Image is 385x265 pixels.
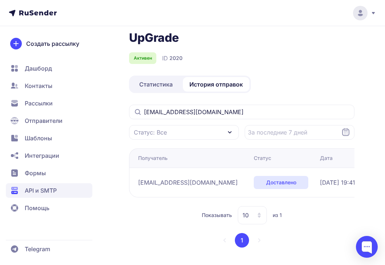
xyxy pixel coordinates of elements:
span: Доставлено [266,179,296,186]
input: Поиск [129,105,354,119]
span: Контакты [25,81,52,90]
span: Шаблоны [25,134,52,142]
input: Datepicker input [245,125,354,140]
span: Telegram [25,245,50,253]
span: Показывать [202,212,232,219]
span: Статус: Все [134,128,167,137]
span: Помощь [25,204,49,212]
div: Получатель [138,154,168,162]
span: 2020 [169,55,183,62]
a: История отправок [183,77,249,92]
span: 10 [242,211,249,220]
span: Отправители [25,116,63,125]
a: Telegram [6,242,92,256]
span: Дашборд [25,64,52,73]
span: [EMAIL_ADDRESS][DOMAIN_NAME] [138,178,238,187]
span: Статистика [139,80,173,89]
span: Создать рассылку [26,39,79,48]
span: Активен [134,55,152,61]
div: ID [162,54,183,63]
span: Рассылки [25,99,53,108]
h1: UpGrade [129,31,179,45]
button: 1 [235,233,249,248]
div: Статус [254,154,271,162]
span: API и SMTP [25,186,57,195]
span: из 1 [273,212,282,219]
span: Формы [25,169,46,177]
span: Интеграции [25,151,59,160]
div: Дата [320,154,333,162]
a: Статистика [131,77,181,92]
span: История отправок [189,80,243,89]
span: [DATE] 19:41 [320,178,355,187]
